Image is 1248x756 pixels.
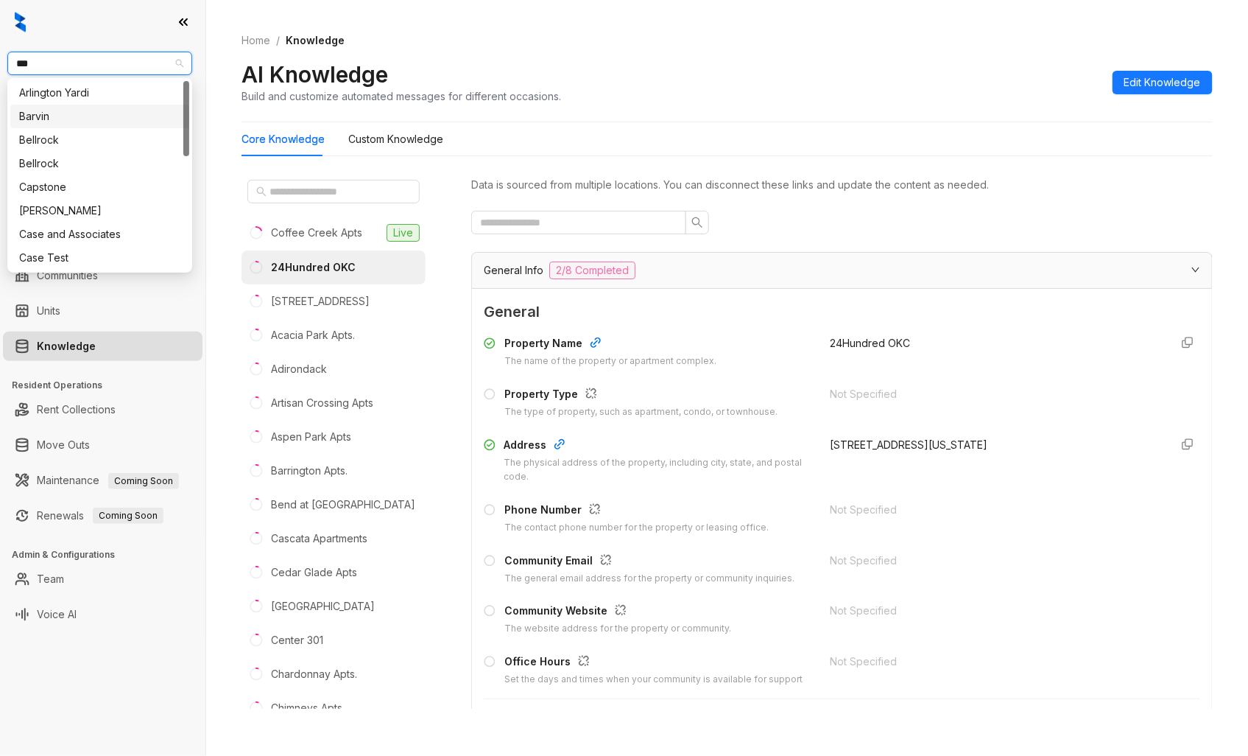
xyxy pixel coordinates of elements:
[19,226,180,242] div: Case and Associates
[19,179,180,195] div: Capstone
[348,131,443,147] div: Custom Knowledge
[37,430,90,460] a: Move Outs
[271,632,323,648] div: Center 301
[10,152,189,175] div: Bellrock
[93,508,163,524] span: Coming Soon
[504,335,716,354] div: Property Name
[271,225,362,241] div: Coffee Creek Apts
[504,386,778,405] div: Property Type
[3,395,202,424] li: Rent Collections
[12,379,205,392] h3: Resident Operations
[271,598,375,615] div: [GEOGRAPHIC_DATA]
[10,199,189,223] div: Carter Haston
[3,332,202,361] li: Knowledge
[484,262,543,279] span: General Info
[37,564,64,594] a: Team
[504,622,731,636] div: The website address for the property or community.
[471,177,1213,193] div: Data is sourced from multiple locations. You can disconnect these links and update the content as...
[504,572,794,586] div: The general email address for the property or community inquiries.
[286,34,345,46] span: Knowledge
[1124,74,1201,91] span: Edit Knowledge
[19,155,180,172] div: Bellrock
[19,203,180,219] div: [PERSON_NAME]
[15,12,26,32] img: logo
[276,32,280,49] li: /
[3,430,202,460] li: Move Outs
[271,497,415,513] div: Bend at [GEOGRAPHIC_DATA]
[37,296,60,326] a: Units
[271,666,357,682] div: Chardonnay Apts.
[10,81,189,105] div: Arlington Yardi
[830,337,910,349] span: 24Hundred OKC
[19,132,180,148] div: Bellrock
[3,261,202,290] li: Communities
[37,332,96,361] a: Knowledge
[830,386,1158,402] div: Not Specified
[504,405,778,419] div: The type of property, such as apartment, condo, or townhouse.
[271,361,327,377] div: Adirondack
[3,197,202,227] li: Collections
[1113,71,1213,94] button: Edit Knowledge
[472,253,1212,288] div: General Info2/8 Completed
[239,32,273,49] a: Home
[504,673,803,687] div: Set the days and times when your community is available for support
[387,224,420,242] span: Live
[242,60,388,88] h2: AI Knowledge
[271,395,373,411] div: Artisan Crossing Apts
[504,654,803,673] div: Office Hours
[37,261,98,290] a: Communities
[504,354,716,368] div: The name of the property or apartment complex.
[271,429,351,445] div: Aspen Park Apts
[271,531,367,547] div: Cascata Apartments
[3,296,202,326] li: Units
[3,99,202,128] li: Leads
[37,501,163,531] a: RenewalsComing Soon
[3,501,202,531] li: Renewals
[830,603,1158,619] div: Not Specified
[10,105,189,128] div: Barvin
[19,250,180,266] div: Case Test
[484,301,1200,323] span: General
[504,456,812,484] div: The physical address of the property, including city, state, and postal code.
[3,564,202,594] li: Team
[12,548,205,561] h3: Admin & Configurations
[10,246,189,270] div: Case Test
[549,262,635,279] span: 2/8 Completed
[504,502,769,521] div: Phone Number
[242,131,325,147] div: Core Knowledge
[271,463,348,479] div: Barrington Apts.
[830,654,1158,670] div: Not Specified
[830,502,1158,518] div: Not Specified
[3,466,202,495] li: Maintenance
[256,186,267,197] span: search
[830,437,1158,453] div: [STREET_ADDRESS][US_STATE]
[10,223,189,246] div: Case and Associates
[271,327,355,343] div: Acacia Park Apts.
[3,600,202,629] li: Voice AI
[108,473,179,489] span: Coming Soon
[19,108,180,125] div: Barvin
[271,564,357,581] div: Cedar Glade Apts
[504,553,794,572] div: Community Email
[1191,265,1200,274] span: expanded
[10,128,189,152] div: Bellrock
[504,603,731,622] div: Community Website
[691,217,703,228] span: search
[830,553,1158,569] div: Not Specified
[3,162,202,192] li: Leasing
[10,175,189,199] div: Capstone
[271,259,356,276] div: 24Hundred OKC
[37,395,116,424] a: Rent Collections
[504,521,769,535] div: The contact phone number for the property or leasing office.
[504,437,812,456] div: Address
[271,700,345,716] div: Chimneys Apts.
[37,600,77,629] a: Voice AI
[242,88,561,104] div: Build and customize automated messages for different occasions.
[271,293,370,309] div: [STREET_ADDRESS]
[19,85,180,101] div: Arlington Yardi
